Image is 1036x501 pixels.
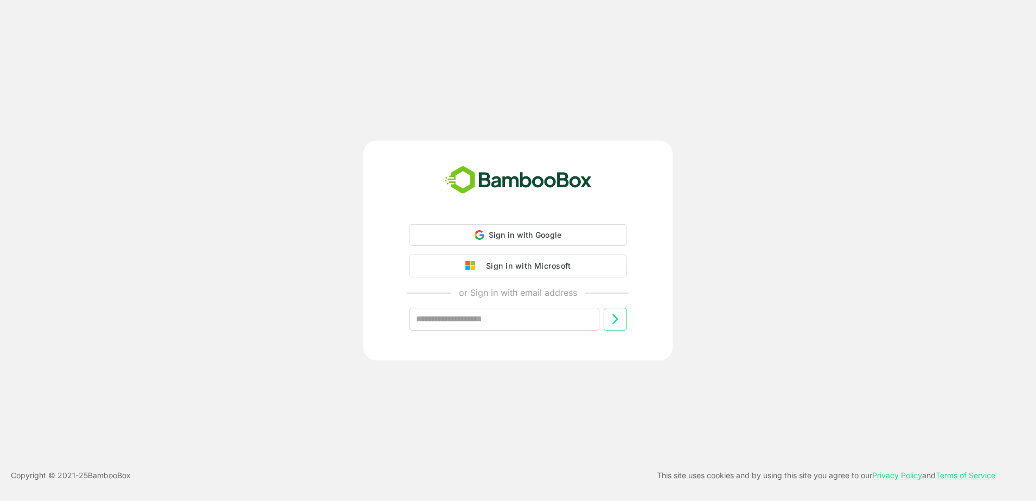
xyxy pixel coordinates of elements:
div: Sign in with Google [410,224,626,246]
div: Sign in with Microsoft [481,259,571,273]
p: Copyright © 2021- 25 BambooBox [11,469,131,482]
p: This site uses cookies and by using this site you agree to our and [657,469,995,482]
span: Sign in with Google [489,230,562,239]
img: bamboobox [439,162,598,198]
a: Terms of Service [936,471,995,480]
a: Privacy Policy [872,471,922,480]
img: google [465,261,481,271]
p: or Sign in with email address [459,286,577,299]
button: Sign in with Microsoft [410,255,626,277]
